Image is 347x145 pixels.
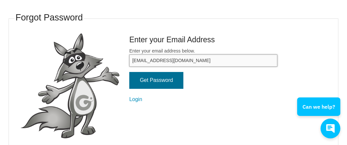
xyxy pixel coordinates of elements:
img: fox-Presenting.png [20,33,119,139]
input: Enter your email address below. [129,54,277,67]
input: Get Password [129,72,183,89]
h4: Enter your Email Address [129,34,277,45]
iframe: Conversations [292,79,347,145]
h3: Forgot Password [16,12,83,24]
a: Login [129,96,142,102]
label: Enter your email address below. [129,48,277,67]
